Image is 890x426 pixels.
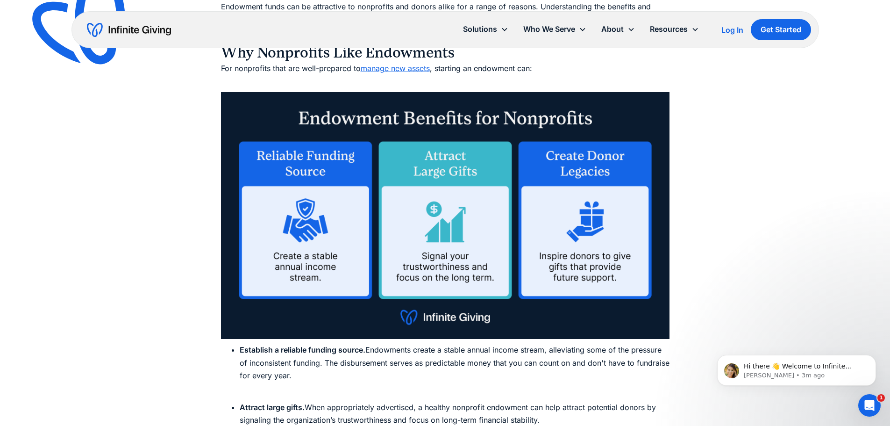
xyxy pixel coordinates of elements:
[721,24,743,36] a: Log In
[877,394,885,402] span: 1
[221,92,669,339] img: Benefits of nonprofit endowments, as listed in the text below
[221,0,669,39] p: Endowment funds can be attractive to nonprofits and donors alike for a range of reasons. Understa...
[240,344,669,395] li: Endowments create a stable annual income stream, alleviating some of the pressure of inconsistent...
[594,19,642,39] div: About
[240,403,305,412] strong: Attract large gifts.
[516,19,594,39] div: Who We Serve
[456,19,516,39] div: Solutions
[523,23,575,36] div: Who We Serve
[463,23,497,36] div: Solutions
[87,22,171,37] a: home
[703,335,890,401] iframe: Intercom notifications message
[221,62,669,87] p: For nonprofits that are well-prepared to , starting an endowment can: ‍
[650,23,688,36] div: Resources
[751,19,811,40] a: Get Started
[221,43,669,62] h3: Why Nonprofits Like Endowments
[721,26,743,34] div: Log In
[240,345,365,354] strong: Establish a reliable funding source.
[601,23,624,36] div: About
[361,64,430,73] a: manage new assets
[858,394,881,417] iframe: Intercom live chat
[642,19,706,39] div: Resources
